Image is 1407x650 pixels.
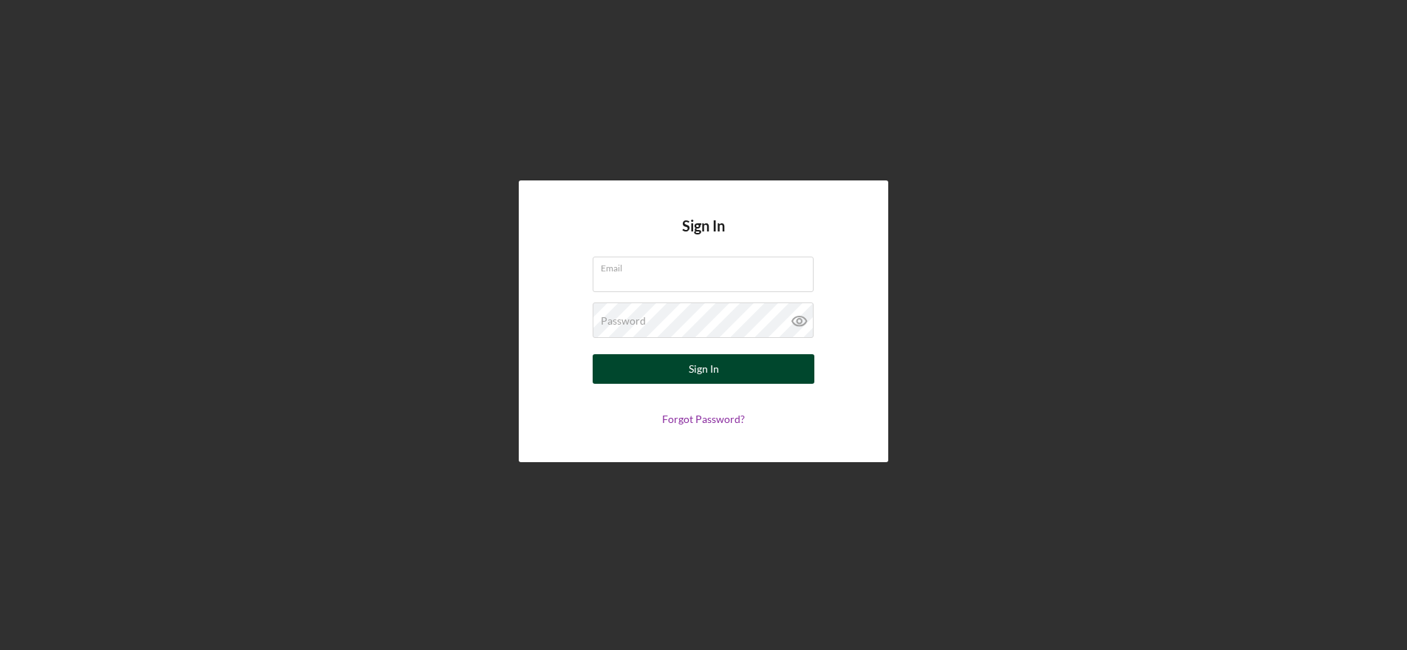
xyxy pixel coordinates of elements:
label: Email [601,257,814,274]
div: Sign In [689,354,719,384]
label: Password [601,315,646,327]
a: Forgot Password? [662,413,745,425]
h4: Sign In [682,217,725,257]
button: Sign In [593,354,814,384]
